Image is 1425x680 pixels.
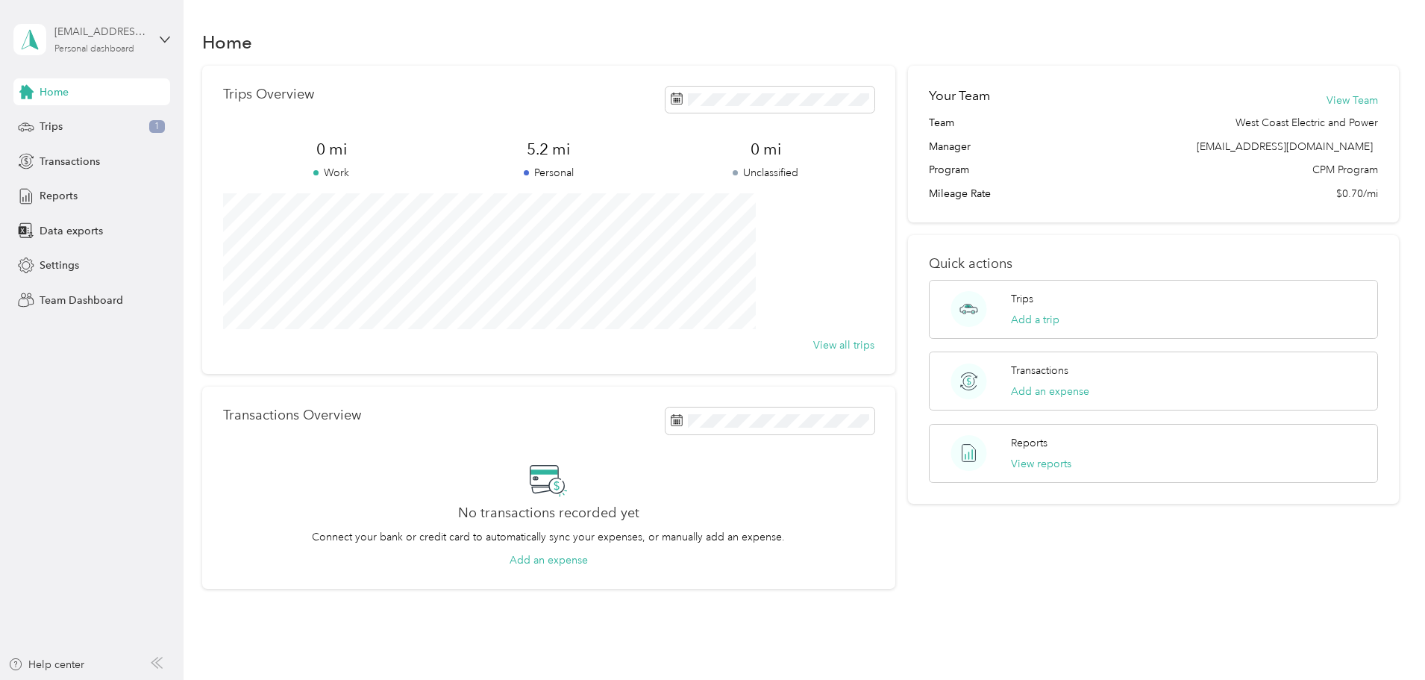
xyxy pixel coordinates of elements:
[1197,140,1373,153] span: [EMAIL_ADDRESS][DOMAIN_NAME]
[1011,312,1059,328] button: Add a trip
[929,162,969,178] span: Program
[312,529,785,545] p: Connect your bank or credit card to automatically sync your expenses, or manually add an expense.
[1327,93,1378,108] button: View Team
[223,165,440,181] p: Work
[1011,384,1089,399] button: Add an expense
[929,256,1378,272] p: Quick actions
[202,34,252,50] h1: Home
[929,186,991,202] span: Mileage Rate
[1312,162,1378,178] span: CPM Program
[40,258,79,273] span: Settings
[657,165,874,181] p: Unclassified
[8,657,84,673] button: Help center
[223,87,314,102] p: Trips Overview
[929,139,971,155] span: Manager
[1011,291,1033,307] p: Trips
[1011,435,1047,451] p: Reports
[440,139,657,160] span: 5.2 mi
[1235,115,1378,131] span: West Coast Electric and Power
[54,24,148,40] div: [EMAIL_ADDRESS][DOMAIN_NAME]
[1011,456,1071,472] button: View reports
[223,408,361,423] p: Transactions Overview
[223,139,440,160] span: 0 mi
[929,115,954,131] span: Team
[440,165,657,181] p: Personal
[40,84,69,100] span: Home
[40,223,103,239] span: Data exports
[510,552,588,568] button: Add an expense
[149,120,165,134] span: 1
[54,45,134,54] div: Personal dashboard
[40,119,63,134] span: Trips
[458,505,639,521] h2: No transactions recorded yet
[1011,363,1068,378] p: Transactions
[813,337,874,353] button: View all trips
[1341,596,1425,680] iframe: Everlance-gr Chat Button Frame
[40,188,78,204] span: Reports
[929,87,990,105] h2: Your Team
[40,154,100,169] span: Transactions
[40,293,123,308] span: Team Dashboard
[657,139,874,160] span: 0 mi
[1336,186,1378,202] span: $0.70/mi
